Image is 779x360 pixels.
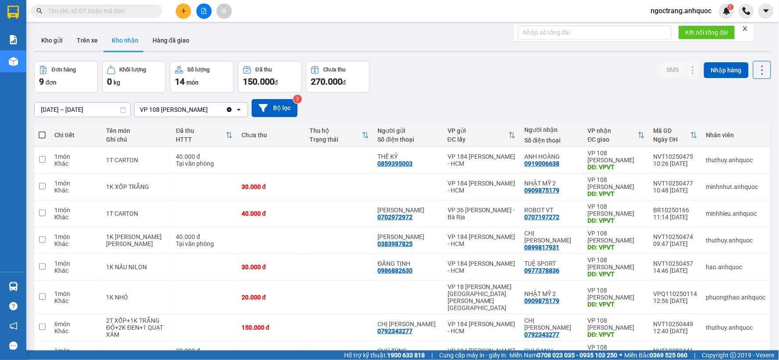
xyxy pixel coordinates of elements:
[378,233,439,240] div: ANH BẢO
[588,127,638,134] div: VP nhận
[706,132,766,139] div: Nhân viên
[54,233,97,240] div: 1 món
[524,297,559,304] div: 0909875179
[176,4,191,19] button: plus
[723,7,731,15] img: icon-new-feature
[378,321,439,328] div: CHỊ VY
[448,321,516,335] div: VP 184 [PERSON_NAME] - HCM
[106,210,167,217] div: 1T CARTON
[170,61,234,93] button: Số lượng14món
[588,203,645,217] div: VP 108 [PERSON_NAME]
[524,187,559,194] div: 0909875179
[654,240,697,247] div: 09:47 [DATE]
[625,350,688,360] span: Miền Bắc
[706,183,766,190] div: minhnhut.anhquoc
[588,164,645,171] div: DĐ: VPVT
[342,79,346,86] span: đ
[378,214,413,221] div: 0702972972
[518,25,672,39] input: Nhập số tổng đài
[654,267,697,274] div: 14:46 [DATE]
[378,207,439,214] div: ANH MINH
[654,187,697,194] div: 10:48 [DATE]
[176,347,233,354] div: 20.000 đ
[654,214,697,221] div: 11:14 [DATE]
[524,137,579,144] div: Số điện thoại
[176,153,233,160] div: 40.000 đ
[9,302,18,310] span: question-circle
[106,157,167,164] div: 1T CARTON
[654,207,697,214] div: BR10250166
[54,153,97,160] div: 1 món
[524,153,579,160] div: ANH HOÀNG
[524,290,579,297] div: NHẬT MỸ 2
[730,352,736,358] span: copyright
[188,67,210,73] div: Số lượng
[54,240,97,247] div: Khác
[120,67,146,73] div: Khối lượng
[378,127,439,134] div: Người gửi
[34,30,70,51] button: Kho gửi
[176,127,226,134] div: Đã thu
[706,210,766,217] div: minhhieu.anhquoc
[235,106,242,113] svg: open
[443,124,520,147] th: Toggle SortBy
[54,267,97,274] div: Khác
[105,30,146,51] button: Kho nhận
[650,352,688,359] strong: 0369 525 060
[588,271,645,278] div: DĐ: VPVT
[378,240,413,247] div: 0383987825
[448,180,516,194] div: VP 184 [PERSON_NAME] - HCM
[588,150,645,164] div: VP 108 [PERSON_NAME]
[524,317,579,331] div: CHỊ VY
[175,76,185,87] span: 14
[439,350,508,360] span: Cung cấp máy in - giấy in:
[644,5,719,16] span: ngoctrang.anhquoc
[654,180,697,187] div: NVT10250477
[54,207,97,214] div: 1 món
[588,190,645,197] div: DĐ: VPVT
[729,4,732,10] span: 1
[54,132,97,139] div: Chi tiết
[176,136,226,143] div: HTTT
[448,283,516,311] div: VP 18 [PERSON_NAME] [GEOGRAPHIC_DATA][PERSON_NAME][GEOGRAPHIC_DATA]
[54,321,97,328] div: 6 món
[176,233,233,240] div: 40.000 đ
[588,244,645,251] div: DĐ: VPVT
[378,347,439,354] div: CHÚ TÙNG
[54,180,97,187] div: 1 món
[9,35,18,44] img: solution-icon
[654,160,697,167] div: 10:26 [DATE]
[34,61,98,93] button: Đơn hàng9đơn
[524,244,559,251] div: 0899817931
[387,352,425,359] strong: 1900 633 818
[588,301,645,308] div: DĐ: VPVT
[324,67,346,73] div: Chưa thu
[588,217,645,224] div: DĐ: VPVT
[54,160,97,167] div: Khác
[649,124,702,147] th: Toggle SortBy
[588,287,645,301] div: VP 108 [PERSON_NAME]
[7,6,19,19] img: logo-vxr
[448,127,509,134] div: VP gửi
[378,160,413,167] div: 0859395003
[176,160,233,167] div: Tại văn phòng
[588,136,638,143] div: ĐC giao
[537,352,618,359] strong: 0708 023 035 - 0935 103 250
[186,79,199,86] span: món
[654,297,697,304] div: 12:56 [DATE]
[311,76,342,87] span: 270.000
[242,324,301,331] div: 150.000 đ
[309,136,362,143] div: Trạng thái
[588,176,645,190] div: VP 108 [PERSON_NAME]
[217,4,232,19] button: aim
[704,62,749,78] button: Nhập hàng
[242,132,301,139] div: Chưa thu
[659,62,686,78] button: SMS
[510,350,618,360] span: Miền Nam
[448,136,509,143] div: ĐC lấy
[524,347,579,354] div: CHỊ OANH
[54,347,97,354] div: 1 món
[106,264,167,271] div: 1K NÂU NILON
[588,230,645,244] div: VP 108 [PERSON_NAME]
[588,344,645,358] div: VP 108 [PERSON_NAME]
